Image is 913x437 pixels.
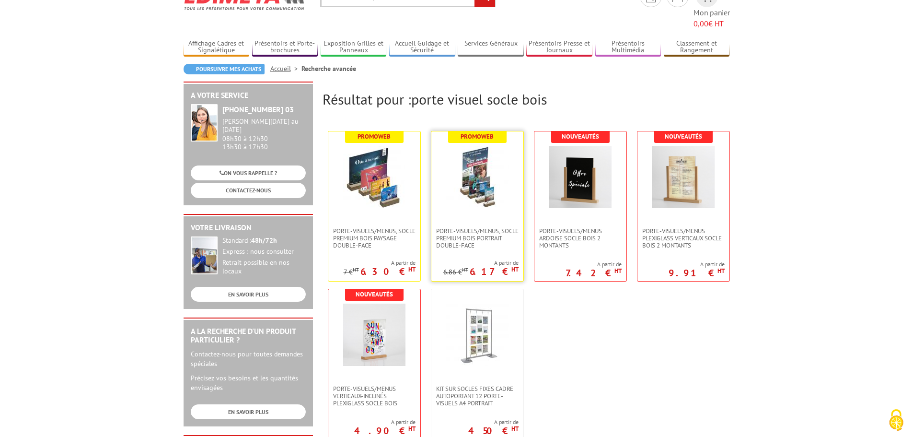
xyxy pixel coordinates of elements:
[436,227,519,249] span: PORTE-VISUELS/MENUS, SOCLE PREMIUM BOIS PORTRAIT DOUBLE-FACE
[270,64,301,73] a: Accueil
[389,39,455,55] a: Accueil Guidage et Sécurité
[191,236,218,274] img: widget-livraison.jpg
[652,146,715,208] img: Porte-Visuels/Menus Plexiglass Verticaux Socle Bois 2 Montants
[354,428,416,434] p: 4.90 €
[356,290,393,298] b: Nouveautés
[511,425,519,433] sup: HT
[191,104,218,142] img: widget-service.jpg
[539,227,622,249] span: Porte-Visuels/Menus ARDOISE Socle Bois 2 Montants
[884,408,908,432] img: Cookies (fenêtre modale)
[669,260,725,268] span: A partir de
[470,269,519,274] p: 6.17 €
[446,146,509,208] img: PORTE-VISUELS/MENUS, SOCLE PREMIUM BOIS PORTRAIT DOUBLE-FACE
[669,270,725,276] p: 9.91 €
[184,39,250,55] a: Affichage Cadres et Signalétique
[191,165,306,180] a: ON VOUS RAPPELLE ?
[468,428,519,434] p: 450 €
[431,227,523,249] a: PORTE-VISUELS/MENUS, SOCLE PREMIUM BOIS PORTRAIT DOUBLE-FACE
[191,349,306,368] p: Contactez-nous pour toutes demandes spéciales
[191,373,306,392] p: Précisez vos besoins et les quantités envisagées
[468,418,519,426] span: A partir de
[693,18,730,29] span: € HT
[222,248,306,256] div: Express : nous consulter
[642,227,725,249] span: Porte-Visuels/Menus Plexiglass Verticaux Socle Bois 2 Montants
[614,267,622,275] sup: HT
[431,385,523,407] a: Kit sur socles fixes cadre autoportant 12 porte-visuels A4 portrait
[222,236,306,245] div: Standard :
[446,304,509,366] img: Kit sur socles fixes cadre autoportant 12 porte-visuels A4 portrait
[358,132,391,141] b: Promoweb
[191,224,306,232] h2: Votre livraison
[354,418,416,426] span: A partir de
[595,39,661,55] a: Présentoirs Multimédia
[301,64,356,73] li: Recherche avancée
[191,327,306,344] h2: A la recherche d'un produit particulier ?
[191,91,306,100] h2: A votre service
[443,259,519,267] span: A partir de
[328,227,420,249] a: PORTE-VISUELS/MENUS, SOCLE PREMIUM BOIS PAYSAGE DOUBLE-FACE
[252,39,318,55] a: Présentoirs et Porte-brochures
[328,385,420,407] a: Porte-Visuels/Menus verticaux-inclinés plexiglass socle bois
[526,39,592,55] a: Présentoirs Presse et Journaux
[511,265,519,273] sup: HT
[693,19,708,28] span: 0,00
[534,227,626,249] a: Porte-Visuels/Menus ARDOISE Socle Bois 2 Montants
[408,425,416,433] sup: HT
[343,304,405,366] img: Porte-Visuels/Menus verticaux-inclinés plexiglass socle bois
[321,39,387,55] a: Exposition Grilles et Panneaux
[222,118,306,134] div: [PERSON_NAME][DATE] au [DATE]
[333,227,416,249] span: PORTE-VISUELS/MENUS, SOCLE PREMIUM BOIS PAYSAGE DOUBLE-FACE
[184,64,265,74] a: Poursuivre mes achats
[222,259,306,276] div: Retrait possible en nos locaux
[222,118,306,151] div: 08h30 à 12h30 13h30 à 17h30
[879,404,913,437] button: Cookies (fenêtre modale)
[323,91,730,107] h2: Résultat pour :
[462,266,468,273] sup: HT
[637,227,729,249] a: Porte-Visuels/Menus Plexiglass Verticaux Socle Bois 2 Montants
[343,146,405,208] img: PORTE-VISUELS/MENUS, SOCLE PREMIUM BOIS PAYSAGE DOUBLE-FACE
[191,183,306,198] a: CONTACTEZ-NOUS
[222,105,294,114] strong: [PHONE_NUMBER] 03
[353,266,359,273] sup: HT
[191,404,306,419] a: EN SAVOIR PLUS
[458,39,524,55] a: Services Généraux
[344,259,416,267] span: A partir de
[191,287,306,302] a: EN SAVOIR PLUS
[251,236,277,245] strong: 48h/72h
[665,132,702,141] b: Nouveautés
[693,7,730,29] span: Mon panier
[549,146,612,208] img: Porte-Visuels/Menus ARDOISE Socle Bois 2 Montants
[411,90,547,108] span: porte visuel socle bois
[664,39,730,55] a: Classement et Rangement
[717,267,725,275] sup: HT
[566,260,622,268] span: A partir de
[566,270,622,276] p: 7.42 €
[344,269,359,276] p: 7 €
[333,385,416,407] span: Porte-Visuels/Menus verticaux-inclinés plexiglass socle bois
[461,132,494,141] b: Promoweb
[562,132,599,141] b: Nouveautés
[408,265,416,273] sup: HT
[436,385,519,407] span: Kit sur socles fixes cadre autoportant 12 porte-visuels A4 portrait
[360,269,416,274] p: 6.30 €
[443,269,468,276] p: 6.86 €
